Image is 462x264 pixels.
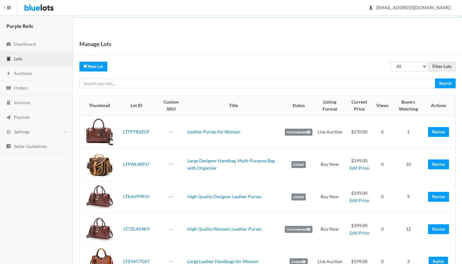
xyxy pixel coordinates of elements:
td: 0 [374,181,391,213]
td: $270.00 [345,116,374,148]
h1: Manage Lots [79,39,111,49]
span: Payouts [14,114,30,120]
td: Buy Now [315,181,345,213]
ion-icon: cog [5,129,12,135]
ion-icon: person [368,5,374,11]
ion-icon: create [84,64,88,68]
a: Edit Price [350,165,369,171]
label: Unreviewed [285,129,312,136]
ion-icon: cash [5,85,12,91]
span: Dashboard [14,41,36,47]
a: LTK6VP9PJV [123,194,150,199]
span: Auctions [14,71,32,76]
ion-icon: list box [5,144,12,150]
th: Actions [425,96,455,116]
th: Views [374,96,391,116]
a: Large Leather Handbags for Women [187,259,258,264]
a: High Quality Women's Leather Purses [187,226,262,232]
th: Custom SKU [157,96,185,116]
a: Large Designer Handbag, Multi-Purpose Bag with Organizer [187,158,275,171]
a: LTPWL4RPJ7 [123,161,150,167]
input: Search your lots... [79,78,435,88]
a: Revise [428,127,449,137]
td: $199.00 [345,181,374,213]
span: Invoices [14,100,30,105]
a: createNew Lot [79,62,107,71]
a: -- [170,129,173,134]
td: 10 [391,148,425,181]
a: Edit Price [350,198,369,203]
td: 0 [374,213,391,246]
td: Buy Now [315,213,345,246]
span: Orders [14,85,28,91]
input: Filter Lots [428,62,456,71]
a: -- [170,161,173,167]
a: Leather Purses for Women [187,129,240,134]
th: Listing Format [315,96,345,116]
label: Listed [291,161,306,168]
label: Listed [291,193,306,200]
span: [EMAIL_ADDRESS][DOMAIN_NAME] [369,5,451,10]
td: 9 [391,181,425,213]
a: Edit Price [350,230,369,235]
input: Search [435,78,456,88]
a: Revise [428,192,449,202]
ion-icon: clipboard [5,56,12,62]
a: -- [170,194,173,199]
td: Buy Now [315,148,345,181]
th: Thumbnail [80,96,116,116]
td: $199.00 [345,148,374,181]
td: 12 [391,213,425,246]
ion-icon: flash [5,71,12,77]
td: 0 [374,148,391,181]
th: Buyers Watching [391,96,425,116]
td: 0 [374,116,391,148]
td: Live Auction [315,116,345,148]
span: Seller Guidelines [14,144,47,149]
td: 1 [391,116,425,148]
a: LT7ZL4V4K9 [124,226,150,232]
th: Lot ID [116,96,157,116]
a: Revise [428,224,449,234]
th: Current Price [345,96,374,116]
ion-icon: paper plane [5,115,12,121]
strong: Purple Relic [6,23,34,29]
a: LTTPTR4ZGF [123,129,150,134]
td: $399.00 [345,213,374,246]
a: -- [170,226,173,232]
a: -- [170,259,173,264]
span: Lots [14,56,22,61]
a: LTZ9AY7GXT [123,259,150,264]
th: Status [282,96,315,116]
label: Unreviewed [285,226,312,233]
a: High Quality Designer Leather Purses [187,194,261,199]
th: Title [185,96,282,116]
ion-icon: speedometer [5,42,12,48]
span: Settings [14,129,30,134]
a: Revise [428,159,449,169]
ion-icon: calculator [5,100,12,106]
